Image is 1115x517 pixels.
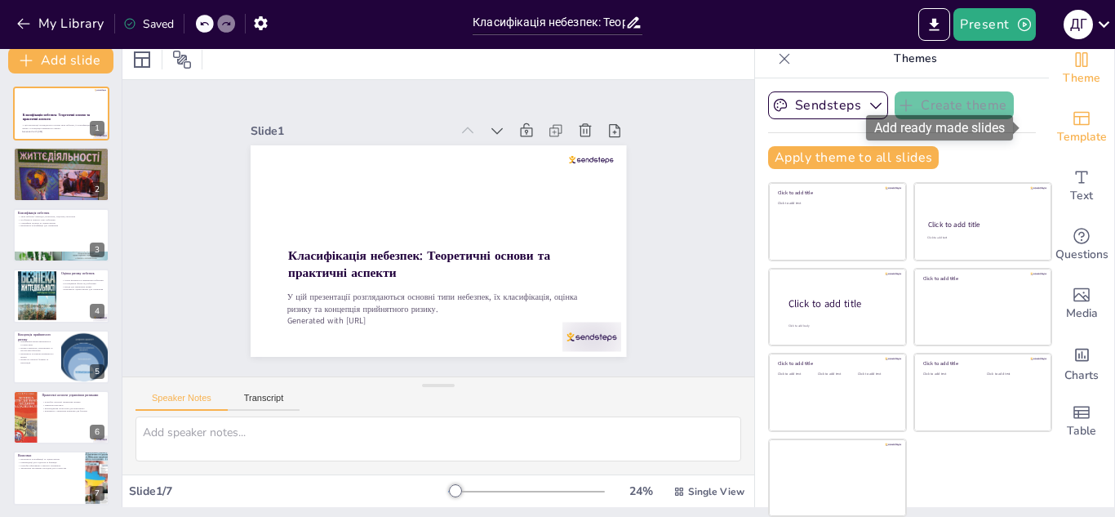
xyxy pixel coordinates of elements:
div: Click to add text [923,372,975,377]
p: Потенційний збиток від небезпеки [61,283,104,286]
div: 5 [13,330,109,384]
div: Click to add text [987,372,1038,377]
div: Д Г [1064,10,1093,39]
div: 1 [13,87,109,140]
p: Вплив соціальних, економічних та екологічних факторів [18,346,56,352]
div: Click to add title [923,360,1040,367]
button: Transcript [228,393,300,411]
p: Важливість оцінки ризику для управління [61,288,104,292]
div: 1 [90,121,104,136]
div: Add images, graphics, shapes or video [1049,274,1114,333]
p: Концепція прийнятного ризику [18,332,56,341]
div: 4 [90,304,104,319]
div: Slide 1 [251,123,450,139]
span: Theme [1063,69,1100,87]
p: Практичні аспекти управління ризиками [42,393,104,398]
p: Themes [797,39,1033,78]
div: Layout [129,47,155,73]
p: Розробка ефективних стратегій управління [18,464,81,467]
p: Важливість класифікації для управління [18,224,104,227]
div: Slide 1 / 7 [129,484,448,499]
button: Speaker Notes [135,393,228,411]
p: Прийнятний ризик визначається суспільством [18,340,56,345]
div: 2 [90,182,104,197]
div: Click to add text [927,236,1036,240]
div: Click to add title [923,275,1040,282]
span: Single View [688,485,744,498]
p: У цій презентації розглядаються основні типи небезпек, їх класифікація, оцінка ризику та концепці... [287,292,584,315]
div: 6 [90,425,104,439]
span: Text [1070,187,1093,205]
span: Position [172,50,192,69]
button: Present [953,8,1035,41]
div: Click to add text [778,202,895,206]
p: Розробка стратегій зменшення ризиків [42,401,104,404]
p: Рекомендації для студентів та фахівців [18,461,81,465]
p: Визначення небезпек [18,150,104,155]
button: Sendsteps [768,91,888,119]
div: Click to add text [778,372,815,377]
div: Click to add text [818,372,855,377]
p: Типи небезпек: природні, техногенні, соціальні, екологічні [18,215,104,218]
strong: Класифікація небезпек: Теоретичні основи та практичні аспекти [288,247,550,281]
button: Export to PowerPoint [918,8,950,41]
p: Важливість управління ризиками для безпеки [42,410,104,413]
div: 2 [13,147,109,201]
button: Add slide [8,47,113,74]
div: Add ready made slides [866,115,1013,140]
span: Charts [1064,367,1099,385]
div: 7 [90,486,104,501]
input: Insert title [473,11,625,34]
span: Media [1066,305,1098,323]
div: Add charts and graphs [1049,333,1114,392]
div: 24 % [621,484,660,499]
p: Небезпека визначається як можливість шкоди [18,154,104,158]
p: Важливість розуміння прийнятного ризику [18,352,56,358]
div: Click to add body [788,323,891,328]
span: Questions [1055,246,1108,264]
div: 7 [13,451,109,505]
div: Add ready made slides [1049,98,1114,157]
p: Класифікація допомагає зрозуміти природу небезпек [18,158,104,161]
p: Висновки [18,454,81,459]
p: У цій презентації розглядаються основні типи небезпек, їх класифікація, оцінка ризику та концепці... [22,124,99,130]
p: Вплив на стратегії безпеки та інвестицій [18,358,56,363]
button: Create theme [895,91,1014,119]
div: Add text boxes [1049,157,1114,216]
p: Аналіз ймовірності виникнення небезпеки [61,279,104,283]
div: Click to add title [928,220,1037,230]
div: Click to add title [778,360,895,367]
p: Generated with [URL] [287,314,584,326]
div: 5 [90,364,104,379]
p: Generated with [URL] [22,130,99,133]
div: Change the overall theme [1049,39,1114,98]
p: Навчання персоналу [42,403,104,407]
p: Особливості кожного типу небезпеки [18,218,104,221]
button: Apply theme to all slides [768,146,939,169]
div: Get real-time input from your audience [1049,216,1114,274]
p: Розробка стратегій управління ризиками [18,163,104,167]
div: Click to add title [778,189,895,196]
div: 4 [13,269,109,323]
p: Впровадження технологій для моніторингу [42,407,104,410]
p: Класифікація небезпек [18,211,104,216]
p: Зменшення негативних наслідків для суспільства [18,467,81,470]
div: Add a table [1049,392,1114,451]
span: Template [1057,128,1107,146]
p: Важливість класифікації та оцінки ризику [18,458,81,461]
div: 3 [13,208,109,262]
p: Оцінка ризику небезпек [61,271,104,276]
div: 3 [90,243,104,257]
p: Вплив небезпек на здоров'я та навколишнє середовище [18,160,104,163]
span: Table [1067,422,1096,440]
p: Заходи для зменшення ризику [61,285,104,288]
div: Click to add title [788,296,893,310]
div: 6 [13,390,109,444]
div: Click to add text [858,372,895,377]
strong: Класифікація небезпек: Теоретичні основи та практичні аспекти [23,113,90,122]
p: Специфічні підходи до оцінки ризику [18,221,104,225]
button: Д Г [1064,8,1093,41]
button: My Library [12,11,111,37]
div: Saved [123,16,174,32]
